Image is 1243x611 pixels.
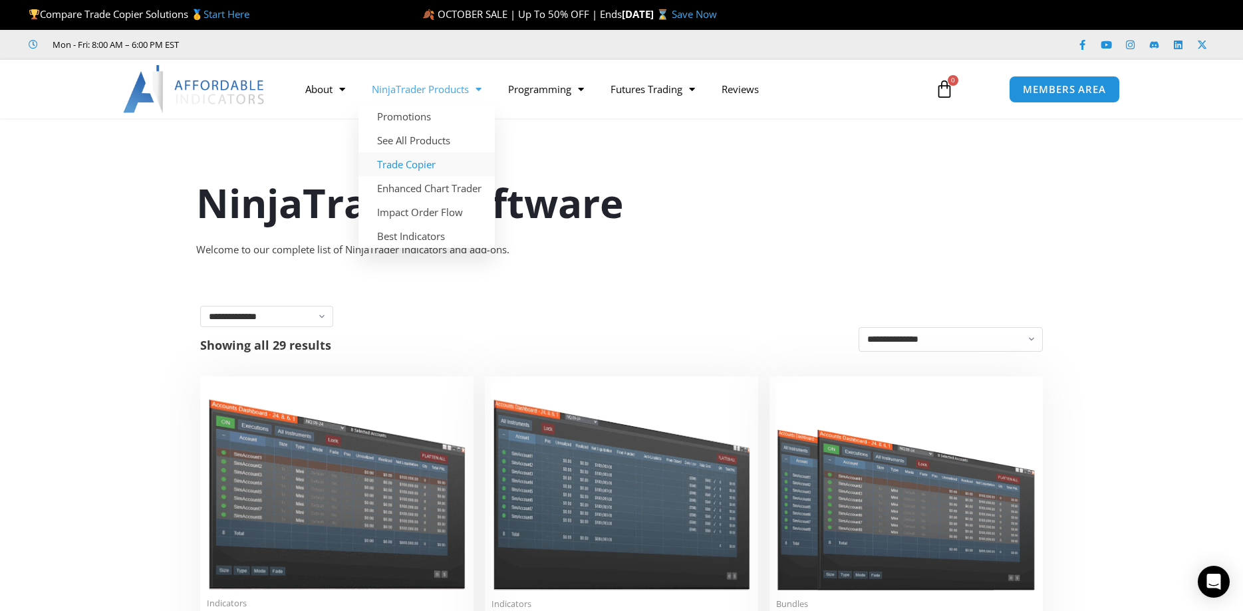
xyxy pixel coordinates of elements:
[915,70,974,108] a: 0
[422,7,622,21] span: 🍂 OCTOBER SALE | Up To 50% OFF | Ends
[358,152,495,176] a: Trade Copier
[198,38,397,51] iframe: Customer reviews powered by Trustpilot
[123,65,266,113] img: LogoAI | Affordable Indicators – NinjaTrader
[358,104,495,128] a: Promotions
[491,383,752,590] img: Account Risk Manager
[49,37,179,53] span: Mon - Fri: 8:00 AM – 6:00 PM EST
[358,128,495,152] a: See All Products
[358,74,495,104] a: NinjaTrader Products
[776,383,1036,590] img: Accounts Dashboard Suite
[1023,84,1106,94] span: MEMBERS AREA
[207,383,467,590] img: Duplicate Account Actions
[948,75,958,86] span: 0
[1009,76,1120,103] a: MEMBERS AREA
[491,598,752,610] span: Indicators
[196,241,1047,259] div: Welcome to our complete list of NinjaTrader indicators and add-ons.
[708,74,772,104] a: Reviews
[358,224,495,248] a: Best Indicators
[622,7,672,21] strong: [DATE] ⌛
[204,7,249,21] a: Start Here
[29,9,39,19] img: 🏆
[358,104,495,248] ul: NinjaTrader Products
[776,598,1036,610] span: Bundles
[495,74,597,104] a: Programming
[207,598,467,609] span: Indicators
[859,327,1043,352] select: Shop order
[196,175,1047,231] h1: NinjaTrader Software
[358,200,495,224] a: Impact Order Flow
[292,74,358,104] a: About
[292,74,920,104] nav: Menu
[200,339,331,351] p: Showing all 29 results
[29,7,249,21] span: Compare Trade Copier Solutions 🥇
[672,7,717,21] a: Save Now
[358,176,495,200] a: Enhanced Chart Trader
[597,74,708,104] a: Futures Trading
[1198,566,1230,598] div: Open Intercom Messenger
